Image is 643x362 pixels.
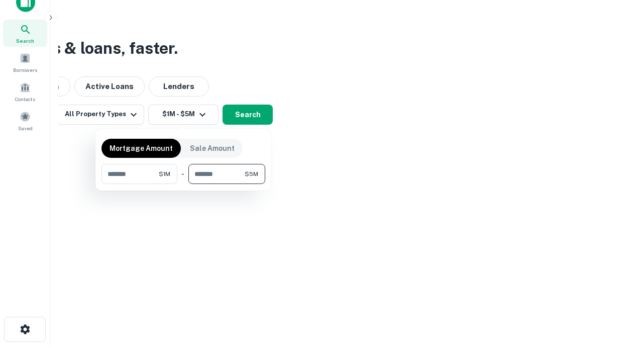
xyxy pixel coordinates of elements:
[110,143,173,154] p: Mortgage Amount
[190,143,235,154] p: Sale Amount
[181,164,184,184] div: -
[593,282,643,330] iframe: Chat Widget
[159,169,170,178] span: $1M
[245,169,258,178] span: $5M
